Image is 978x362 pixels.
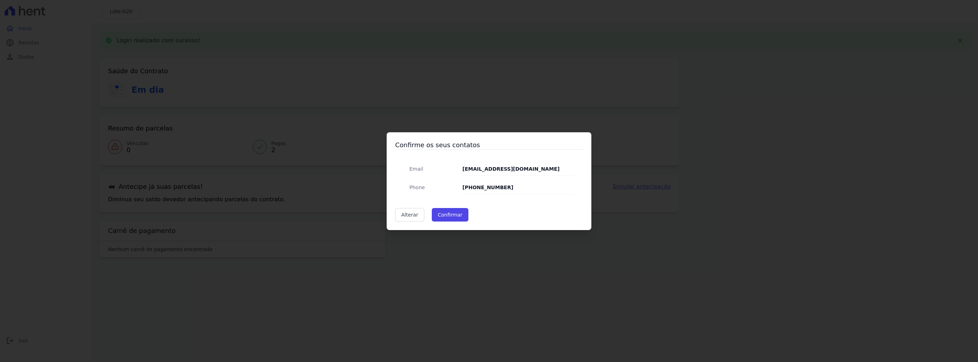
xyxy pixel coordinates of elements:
[432,208,469,222] button: Confirmar
[462,166,559,172] strong: [EMAIL_ADDRESS][DOMAIN_NAME]
[395,141,583,149] h3: Confirme os seus contatos
[409,166,423,172] span: translation missing: pt-BR.public.contracts.modal.confirmation.email
[395,208,424,222] a: Alterar
[409,185,425,190] span: translation missing: pt-BR.public.contracts.modal.confirmation.phone
[462,185,513,190] strong: [PHONE_NUMBER]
